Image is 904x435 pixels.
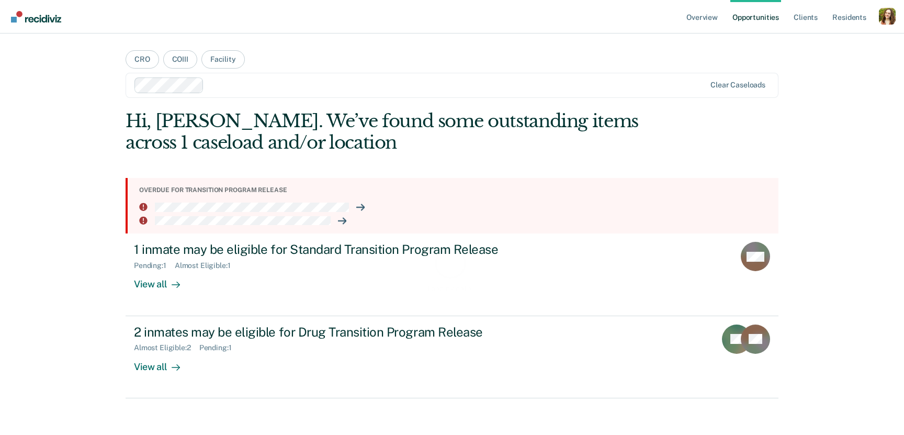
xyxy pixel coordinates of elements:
[163,50,197,69] button: COIII
[11,11,61,23] img: Recidiviz
[879,8,896,25] button: Profile dropdown button
[427,284,477,293] div: Loading data...
[710,81,765,90] div: Clear caseloads
[126,50,159,69] button: CRO
[201,50,245,69] button: Facility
